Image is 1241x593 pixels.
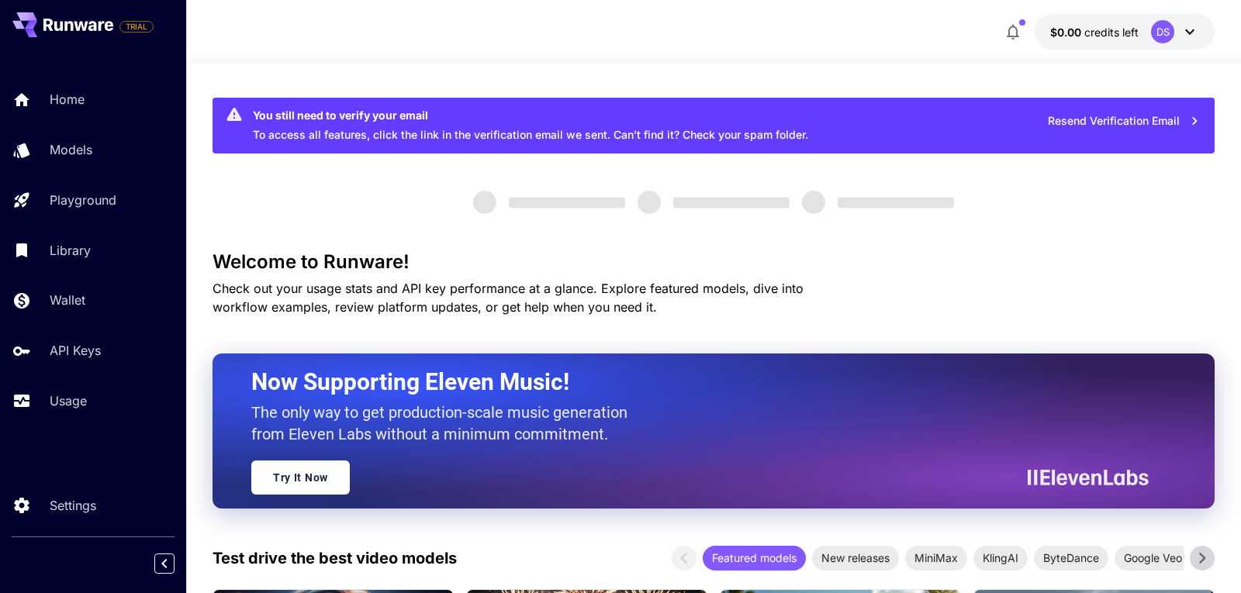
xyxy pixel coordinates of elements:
span: Google Veo [1115,550,1191,566]
span: ByteDance [1034,550,1108,566]
h3: Welcome to Runware! [213,251,1215,273]
div: You still need to verify your email [253,107,808,123]
span: Featured models [703,550,806,566]
p: Playground [50,191,116,209]
p: Test drive the best video models [213,546,457,570]
p: Settings [50,496,96,515]
span: New releases [812,550,899,566]
div: Featured models [703,546,806,571]
div: Google Veo [1115,546,1191,571]
p: Usage [50,391,87,410]
div: ByteDance [1034,546,1108,571]
p: Wallet [50,291,85,309]
p: The only way to get production-scale music generation from Eleven Labs without a minimum commitment. [251,402,639,445]
span: Add your payment card to enable full platform functionality. [119,17,154,36]
span: MiniMax [905,550,967,566]
p: API Keys [50,341,101,360]
span: credits left [1084,26,1139,39]
button: Collapse sidebar [154,553,175,574]
h2: Now Supporting Eleven Music! [251,367,1137,397]
div: $0.00 [1050,24,1139,40]
div: MiniMax [905,546,967,571]
p: Models [50,140,92,159]
button: $0.00DS [1035,14,1215,50]
div: KlingAI [973,546,1028,571]
span: Check out your usage stats and API key performance at a glance. Explore featured models, dive int... [213,281,804,315]
div: Collapse sidebar [166,550,186,577]
p: Home [50,90,85,109]
span: KlingAI [973,550,1028,566]
p: Library [50,241,91,260]
div: To access all features, click the link in the verification email we sent. Can’t find it? Check yo... [253,102,808,149]
span: $0.00 [1050,26,1084,39]
div: DS [1151,20,1174,43]
button: Resend Verification Email [1039,105,1208,137]
div: New releases [812,546,899,571]
span: TRIAL [120,21,153,33]
a: Try It Now [251,460,350,495]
